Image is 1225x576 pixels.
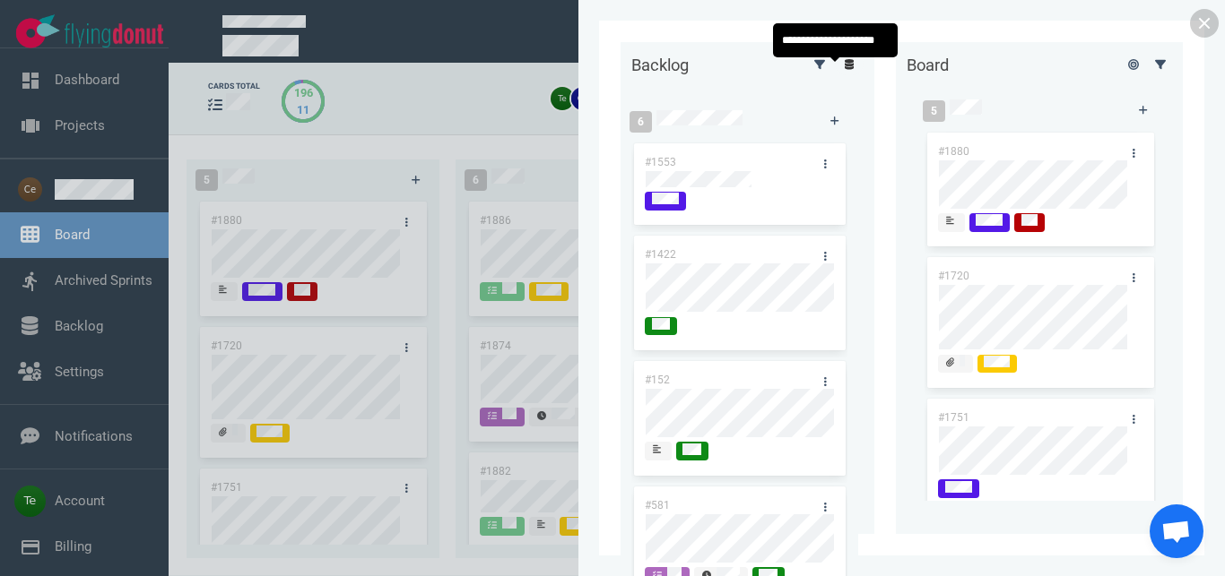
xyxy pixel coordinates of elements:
a: #1751 [938,411,969,424]
div: Backlog [621,42,797,89]
a: #1720 [938,270,969,282]
div: Board [907,53,1100,78]
a: #1422 [645,248,676,261]
a: #152 [645,374,670,386]
a: #1553 [645,156,676,168]
span: 5 [923,100,945,122]
span: 6 [630,111,652,133]
a: #581 [645,499,670,512]
a: Chat abierto [1150,504,1203,558]
a: #1880 [938,145,969,158]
